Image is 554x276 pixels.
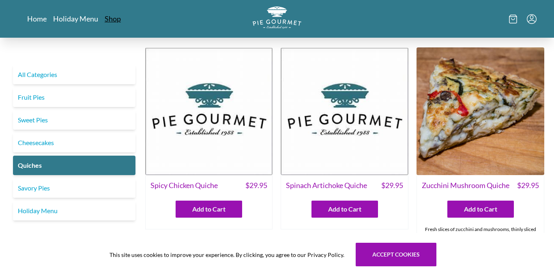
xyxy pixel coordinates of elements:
[417,47,544,175] img: Zucchini Mushroom Quiche
[311,201,378,218] button: Add to Cart
[13,88,135,107] a: Fruit Pies
[192,204,225,214] span: Add to Cart
[417,223,544,273] div: Fresh slices of zucchini and mushrooms, thinly sliced onions, fresh eggs, mozzarella and parmesan...
[422,180,509,191] span: Zucchini Mushroom Quiche
[328,204,361,214] span: Add to Cart
[356,243,436,266] button: Accept cookies
[110,250,344,259] span: This site uses cookies to improve your experience. By clicking, you agree to our Privacy Policy.
[13,133,135,152] a: Cheesecakes
[176,201,242,218] button: Add to Cart
[13,110,135,130] a: Sweet Pies
[13,65,135,84] a: All Categories
[527,14,537,24] button: Menu
[105,14,121,24] a: Shop
[150,180,218,191] span: Spicy Chicken Quiche
[286,180,367,191] span: Spinach Artichoke Quiche
[27,14,47,24] a: Home
[381,180,403,191] span: $ 29.95
[447,201,514,218] button: Add to Cart
[281,47,408,175] img: Spinach Artichoke Quiche
[253,6,301,29] img: logo
[53,14,98,24] a: Holiday Menu
[245,180,267,191] span: $ 29.95
[13,201,135,220] a: Holiday Menu
[13,156,135,175] a: Quiches
[464,204,497,214] span: Add to Cart
[253,6,301,31] a: Logo
[13,178,135,198] a: Savory Pies
[145,47,273,175] img: Spicy Chicken Quiche
[517,180,539,191] span: $ 29.95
